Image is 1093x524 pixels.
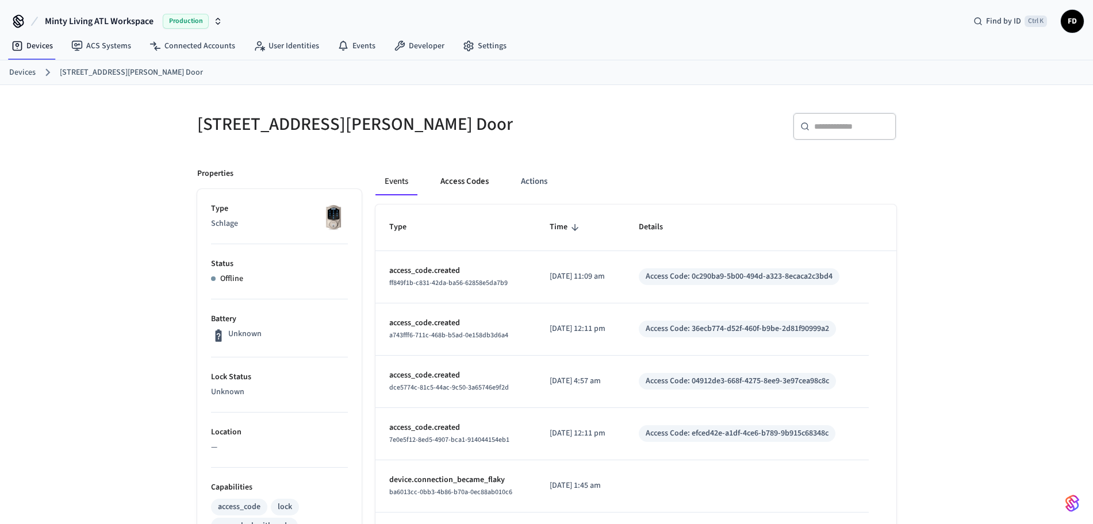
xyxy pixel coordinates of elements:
div: access_code [218,501,260,513]
a: ACS Systems [62,36,140,56]
button: Access Codes [431,168,498,195]
a: Settings [454,36,516,56]
p: [DATE] 12:11 pm [550,427,611,440]
div: Access Code: 36ecb774-d52f-460f-b9be-2d81f90999a2 [646,323,829,335]
p: access_code.created [389,265,523,277]
a: Events [328,36,385,56]
span: Ctrl K [1025,16,1047,27]
p: [DATE] 12:11 pm [550,323,611,335]
p: [DATE] 11:09 am [550,271,611,283]
div: ant example [375,168,896,195]
p: access_code.created [389,369,523,382]
p: Unknown [211,386,348,398]
button: FD [1061,10,1084,33]
a: User Identities [244,36,328,56]
img: SeamLogoGradient.69752ec5.svg [1065,494,1079,513]
p: Status [211,258,348,270]
span: Details [639,218,678,236]
div: Find by IDCtrl K [964,11,1056,32]
div: Access Code: efced42e-a1df-4ce6-b789-9b915c68348c [646,427,829,440]
p: Type [211,203,348,215]
p: [DATE] 4:57 am [550,375,611,387]
p: Lock Status [211,371,348,383]
p: [DATE] 1:45 am [550,480,611,492]
span: Find by ID [986,16,1021,27]
span: FD [1062,11,1083,32]
a: Devices [2,36,62,56]
span: Type [389,218,421,236]
img: Schlage Sense Smart Deadbolt with Camelot Trim, Front [319,203,348,232]
a: Devices [9,67,36,79]
span: Time [550,218,582,236]
p: access_code.created [389,422,523,434]
div: Access Code: 0c290ba9-5b00-494d-a323-8ecaca2c3bd4 [646,271,833,283]
p: Capabilities [211,481,348,494]
button: Actions [512,168,557,195]
button: Events [375,168,417,195]
p: access_code.created [389,317,523,329]
p: — [211,441,348,453]
div: Access Code: 04912de3-668f-4275-8ee9-3e97cea98c8c [646,375,829,387]
p: Offline [220,273,243,285]
div: lock [278,501,292,513]
span: ff849f1b-c831-42da-ba56-62858e5da7b9 [389,278,508,288]
p: Unknown [228,328,262,340]
p: Properties [197,168,233,180]
span: dce5774c-81c5-44ac-9c50-3a65746e9f2d [389,383,509,392]
span: Minty Living ATL Workspace [45,14,154,28]
p: Schlage [211,218,348,230]
span: ba6013cc-0bb3-4b86-b70a-0ec88ab010c6 [389,487,512,497]
span: a743fff6-711c-468b-b5ad-0e158db3d6a4 [389,330,508,340]
p: device.connection_became_flaky [389,474,523,486]
p: Battery [211,313,348,325]
p: Location [211,426,348,438]
a: Connected Accounts [140,36,244,56]
a: Developer [385,36,454,56]
h5: [STREET_ADDRESS][PERSON_NAME] Door [197,113,540,136]
span: 7e0e5f12-8ed5-4907-bca1-914044154eb1 [389,435,509,445]
span: Production [163,14,209,29]
a: [STREET_ADDRESS][PERSON_NAME] Door [60,67,203,79]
